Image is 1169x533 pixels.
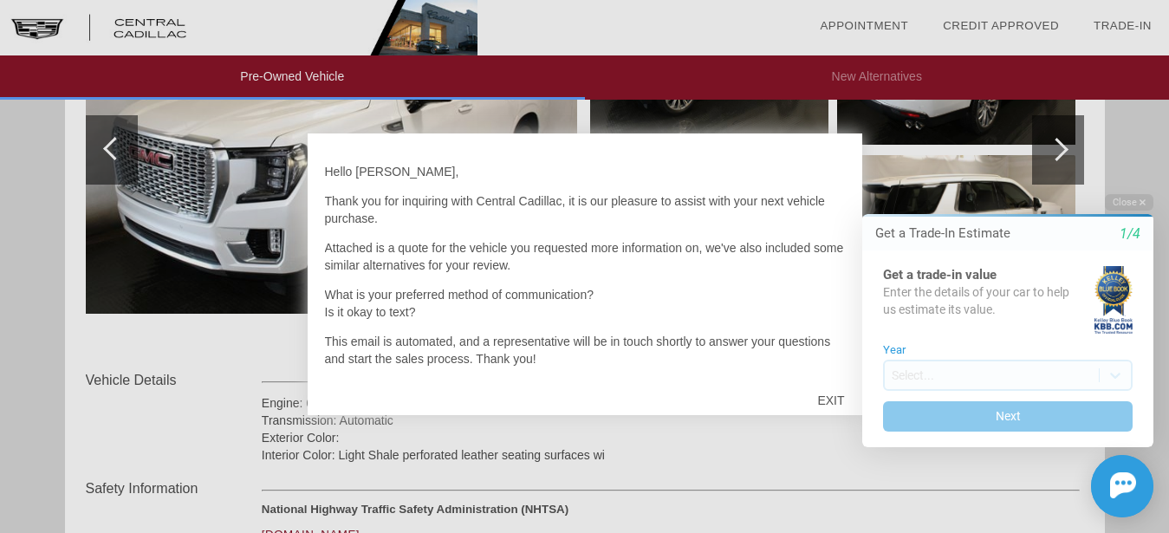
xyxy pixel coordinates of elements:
[826,179,1169,533] iframe: Chat Assistance
[325,286,845,321] p: What is your preferred method of communication? Is it okay to text?
[820,19,908,32] a: Appointment
[1094,19,1152,32] a: Trade-In
[325,163,845,180] p: Hello [PERSON_NAME],
[325,239,845,274] p: Attached is a quote for the vehicle you requested more information on, we've also included some s...
[800,374,861,426] div: EXIT
[943,19,1059,32] a: Credit Approved
[325,333,845,367] p: This email is automated, and a representative will be in touch shortly to answer your questions a...
[325,192,845,227] p: Thank you for inquiring with Central Cadillac, it is our pleasure to assist with your next vehicl...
